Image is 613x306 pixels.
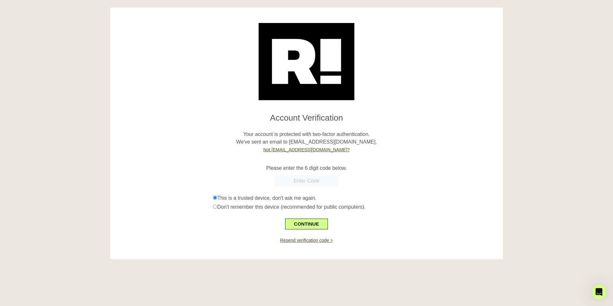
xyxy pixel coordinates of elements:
[213,203,498,211] div: Don't remember this device (recommended for public computers).
[285,219,328,229] button: CONTINUE
[263,147,350,152] a: Not [EMAIL_ADDRESS][DOMAIN_NAME]?
[275,175,338,187] input: Enter Code
[280,238,333,243] a: Resend verification code >
[115,123,498,153] p: Your account is protected with two-factor authentication. We've sent an email to [EMAIL_ADDRESS][...
[213,194,498,202] div: This is a trusted device, don't ask me again.
[115,164,498,172] p: Please enter the 6 digit code below.
[259,23,354,100] img: Retention.com
[591,284,607,300] iframe: Intercom live chat
[115,108,498,123] h1: Account Verification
